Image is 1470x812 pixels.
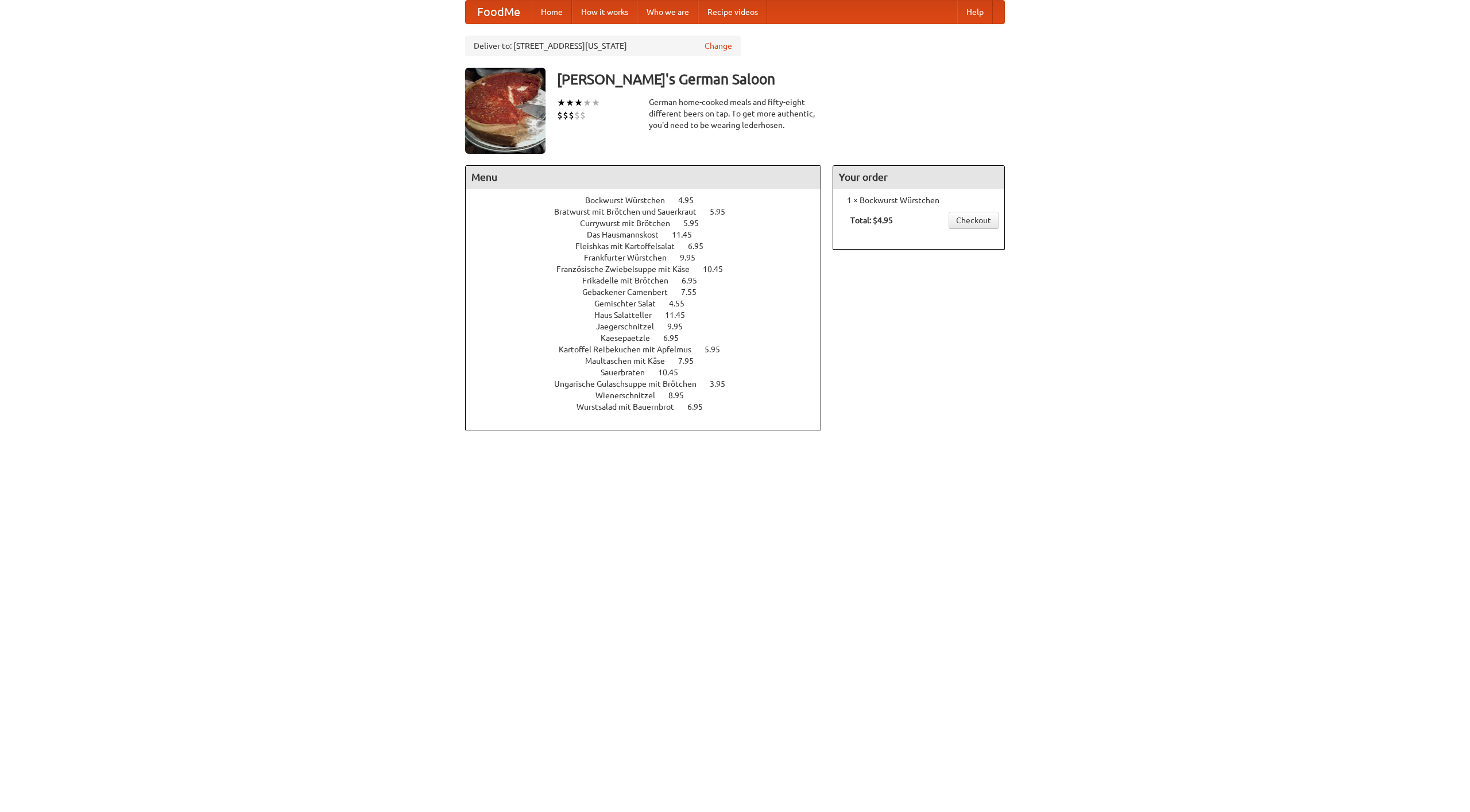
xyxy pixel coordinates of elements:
span: Sauerbraten [601,368,656,377]
a: Change [705,40,732,52]
a: Französische Zwiebelsuppe mit Käse 10.45 [556,265,744,274]
span: 4.55 [669,299,696,308]
span: Das Hausmannskost [587,230,670,239]
a: Maultaschen mit Käse 7.95 [585,356,715,366]
a: Bockwurst Würstchen 4.95 [585,196,715,205]
span: Französische Zwiebelsuppe mit Käse [556,265,701,274]
li: $ [568,109,574,122]
a: Wienerschnitzel 8.95 [595,391,705,400]
span: Gebackener Camenbert [582,287,679,297]
span: 7.55 [681,287,708,297]
span: Frikadelle mit Brötchen [582,276,680,285]
li: $ [557,109,563,122]
span: 6.95 [688,242,715,251]
a: Gemischter Salat 4.55 [594,299,706,308]
span: Frankfurter Würstchen [584,253,678,262]
a: Sauerbraten 10.45 [601,368,699,377]
span: Wienerschnitzel [595,391,667,400]
span: Kartoffel Reibekuchen mit Apfelmus [559,345,703,354]
li: ★ [566,96,574,109]
li: ★ [574,96,583,109]
h4: Menu [466,166,821,189]
span: 6.95 [687,402,714,411]
span: 11.45 [665,310,697,320]
a: Das Hausmannskost 11.45 [587,230,713,239]
span: Maultaschen mit Käse [585,356,676,366]
span: 7.95 [678,356,705,366]
li: ★ [557,96,566,109]
a: Kartoffel Reibekuchen mit Apfelmus 5.95 [559,345,741,354]
li: $ [574,109,580,122]
span: Jaegerschnitzel [596,322,666,331]
span: 10.45 [658,368,690,377]
a: Home [532,1,572,24]
span: 9.95 [667,322,694,331]
span: 5.95 [710,207,737,216]
img: angular.jpg [465,68,546,154]
h3: [PERSON_NAME]'s German Saloon [557,68,1005,91]
span: 6.95 [663,333,690,343]
a: Help [957,1,993,24]
span: Gemischter Salat [594,299,667,308]
span: Bockwurst Würstchen [585,196,676,205]
span: Haus Salatteller [594,310,663,320]
a: Haus Salatteller 11.45 [594,310,706,320]
a: Currywurst mit Brötchen 5.95 [580,219,720,228]
span: Wurstsalad mit Bauernbrot [577,402,686,411]
span: 8.95 [668,391,695,400]
span: 5.95 [705,345,732,354]
a: Frankfurter Würstchen 9.95 [584,253,717,262]
div: Deliver to: [STREET_ADDRESS][US_STATE] [465,36,741,56]
span: 9.95 [680,253,707,262]
a: Ungarische Gulaschsuppe mit Brötchen 3.95 [554,379,746,388]
a: Bratwurst mit Brötchen und Sauerkraut 5.95 [554,207,746,216]
div: German home-cooked meals and fifty-eight different beers on tap. To get more authentic, you'd nee... [649,96,821,131]
span: Ungarische Gulaschsuppe mit Brötchen [554,379,708,388]
li: $ [563,109,568,122]
li: 1 × Bockwurst Würstchen [839,195,999,206]
h4: Your order [833,166,1004,189]
a: Frikadelle mit Brötchen 6.95 [582,276,718,285]
a: How it works [572,1,637,24]
span: 11.45 [672,230,703,239]
span: Bratwurst mit Brötchen und Sauerkraut [554,207,708,216]
span: 10.45 [703,265,734,274]
a: Who we are [637,1,698,24]
a: Wurstsalad mit Bauernbrot 6.95 [577,402,724,411]
span: 4.95 [678,196,705,205]
a: Recipe videos [698,1,767,24]
span: 5.95 [683,219,710,228]
span: 3.95 [710,379,737,388]
span: Currywurst mit Brötchen [580,219,682,228]
span: Kaesepaetzle [601,333,661,343]
a: Jaegerschnitzel 9.95 [596,322,704,331]
li: ★ [583,96,591,109]
li: ★ [591,96,600,109]
b: Total: $4.95 [850,216,893,225]
a: Fleishkas mit Kartoffelsalat 6.95 [575,242,725,251]
span: Fleishkas mit Kartoffelsalat [575,242,686,251]
span: 6.95 [682,276,709,285]
a: FoodMe [466,1,532,24]
li: $ [580,109,586,122]
a: Gebackener Camenbert 7.55 [582,287,718,297]
a: Checkout [949,212,999,229]
a: Kaesepaetzle 6.95 [601,333,700,343]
